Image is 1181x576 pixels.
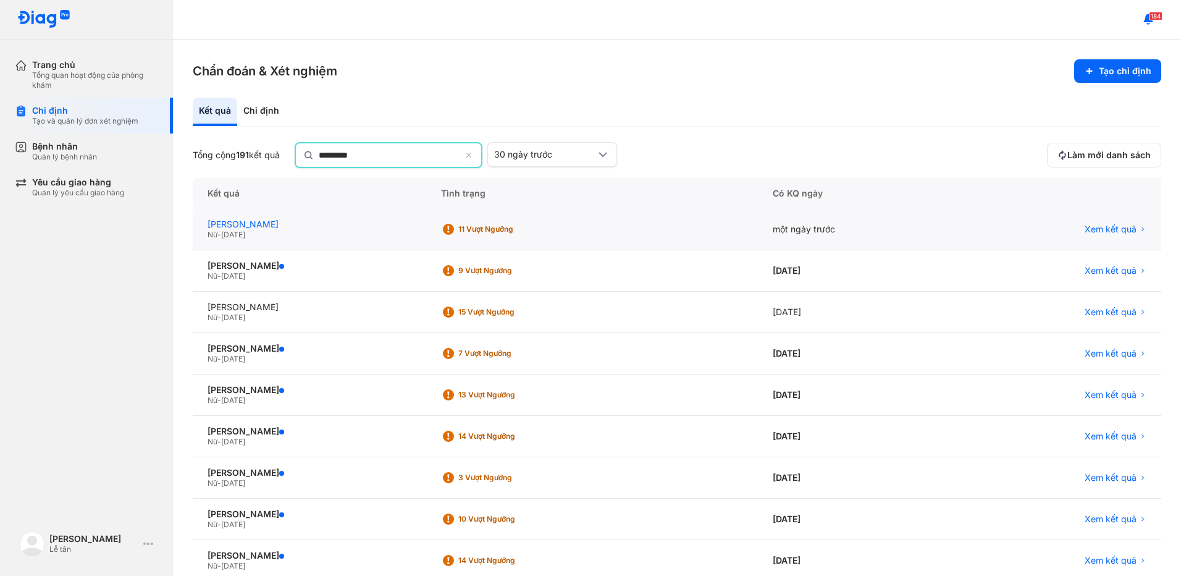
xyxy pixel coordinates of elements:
[217,271,221,281] span: -
[208,384,411,396] div: [PERSON_NAME]
[208,467,411,478] div: [PERSON_NAME]
[32,116,138,126] div: Tạo và quản lý đơn xét nghiệm
[1085,348,1137,359] span: Xem kết quả
[758,209,960,250] div: một ngày trước
[1149,12,1162,20] span: 184
[221,230,245,239] span: [DATE]
[17,10,70,29] img: logo
[217,437,221,446] span: -
[458,349,557,358] div: 7 Vượt ngưỡng
[758,333,960,375] div: [DATE]
[32,105,138,116] div: Chỉ định
[208,396,217,405] span: Nữ
[1085,431,1137,442] span: Xem kết quả
[208,230,217,239] span: Nữ
[32,70,158,90] div: Tổng quan hoạt động của phòng khám
[458,473,557,483] div: 3 Vượt ngưỡng
[32,141,97,152] div: Bệnh nhân
[221,561,245,570] span: [DATE]
[217,520,221,529] span: -
[217,313,221,322] span: -
[758,292,960,333] div: [DATE]
[758,499,960,540] div: [DATE]
[236,150,249,160] span: 191
[426,178,758,209] div: Tình trạng
[208,260,411,271] div: [PERSON_NAME]
[221,396,245,405] span: [DATE]
[208,302,411,313] div: [PERSON_NAME]
[221,478,245,488] span: [DATE]
[458,224,557,234] div: 11 Vượt ngưỡng
[193,178,426,209] div: Kết quả
[49,544,138,554] div: Lễ tân
[458,390,557,400] div: 13 Vượt ngưỡng
[221,437,245,446] span: [DATE]
[221,520,245,529] span: [DATE]
[49,533,138,544] div: [PERSON_NAME]
[758,457,960,499] div: [DATE]
[208,313,217,322] span: Nữ
[32,177,124,188] div: Yêu cầu giao hàng
[458,266,557,276] div: 9 Vượt ngưỡng
[32,59,158,70] div: Trang chủ
[1074,59,1161,83] button: Tạo chỉ định
[458,307,557,317] div: 15 Vượt ngưỡng
[237,98,285,126] div: Chỉ định
[221,354,245,363] span: [DATE]
[1085,307,1137,318] span: Xem kết quả
[1085,555,1137,566] span: Xem kết quả
[1085,224,1137,235] span: Xem kết quả
[208,219,411,230] div: [PERSON_NAME]
[208,271,217,281] span: Nữ
[1047,143,1161,167] button: Làm mới danh sách
[208,478,217,488] span: Nữ
[193,62,337,80] h3: Chẩn đoán & Xét nghiệm
[208,437,217,446] span: Nữ
[20,532,44,556] img: logo
[458,431,557,441] div: 14 Vượt ngưỡng
[217,478,221,488] span: -
[208,354,217,363] span: Nữ
[494,149,595,160] div: 30 ngày trước
[758,250,960,292] div: [DATE]
[217,396,221,405] span: -
[32,152,97,162] div: Quản lý bệnh nhân
[217,230,221,239] span: -
[1085,472,1137,483] span: Xem kết quả
[1085,389,1137,400] span: Xem kết quả
[758,375,960,416] div: [DATE]
[208,520,217,529] span: Nữ
[193,150,280,161] div: Tổng cộng kết quả
[458,514,557,524] div: 10 Vượt ngưỡng
[217,354,221,363] span: -
[208,509,411,520] div: [PERSON_NAME]
[208,561,217,570] span: Nữ
[221,271,245,281] span: [DATE]
[217,561,221,570] span: -
[208,550,411,561] div: [PERSON_NAME]
[193,98,237,126] div: Kết quả
[208,343,411,354] div: [PERSON_NAME]
[758,416,960,457] div: [DATE]
[32,188,124,198] div: Quản lý yêu cầu giao hàng
[458,556,557,565] div: 14 Vượt ngưỡng
[1067,150,1151,161] span: Làm mới danh sách
[758,178,960,209] div: Có KQ ngày
[1085,265,1137,276] span: Xem kết quả
[1085,514,1137,525] span: Xem kết quả
[221,313,245,322] span: [DATE]
[208,426,411,437] div: [PERSON_NAME]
